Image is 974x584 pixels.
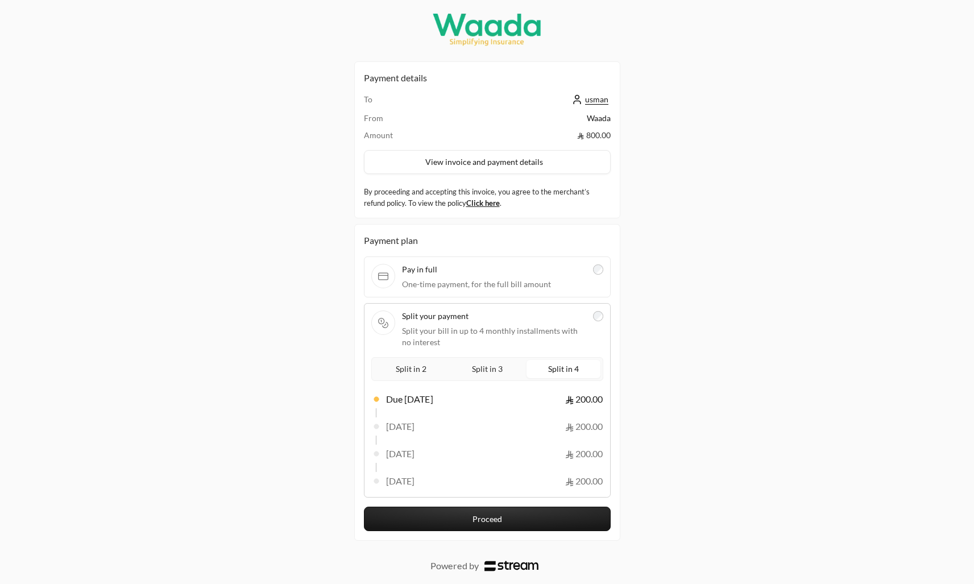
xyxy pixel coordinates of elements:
[386,447,415,461] span: [DATE]
[386,420,415,433] span: [DATE]
[565,447,603,461] span: 200.00
[364,130,469,141] td: Amount
[484,561,538,571] img: Logo
[386,392,433,406] span: Due [DATE]
[565,420,603,433] span: 200.00
[364,113,469,130] td: From
[593,311,603,321] input: Split your paymentSplit your bill in up to 4 monthly installments with no interest
[364,150,611,174] button: View invoice and payment details
[402,264,586,275] span: Pay in full
[402,310,586,322] span: Split your payment
[466,198,500,208] a: Click here
[402,325,586,348] span: Split your bill in up to 4 monthly installments with no interest
[430,559,479,573] p: Powered by
[565,392,603,406] span: 200.00
[593,264,603,275] input: Pay in fullOne-time payment, for the full bill amount
[470,362,505,376] span: Split in 3
[565,474,603,488] span: 200.00
[546,362,581,376] span: Split in 4
[393,362,429,376] span: Split in 2
[585,94,608,105] span: usman
[364,71,611,85] h2: Payment details
[469,130,611,141] td: 800.00
[402,279,586,290] span: One-time payment, for the full bill amount
[364,187,611,209] label: By proceeding and accepting this invoice, you agree to the merchant’s refund policy. To view the ...
[364,234,611,247] div: Payment plan
[386,474,415,488] span: [DATE]
[423,7,551,52] img: Company Logo
[364,507,611,531] button: Proceed
[364,94,469,113] td: To
[469,113,611,130] td: Waada
[571,94,611,104] a: usman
